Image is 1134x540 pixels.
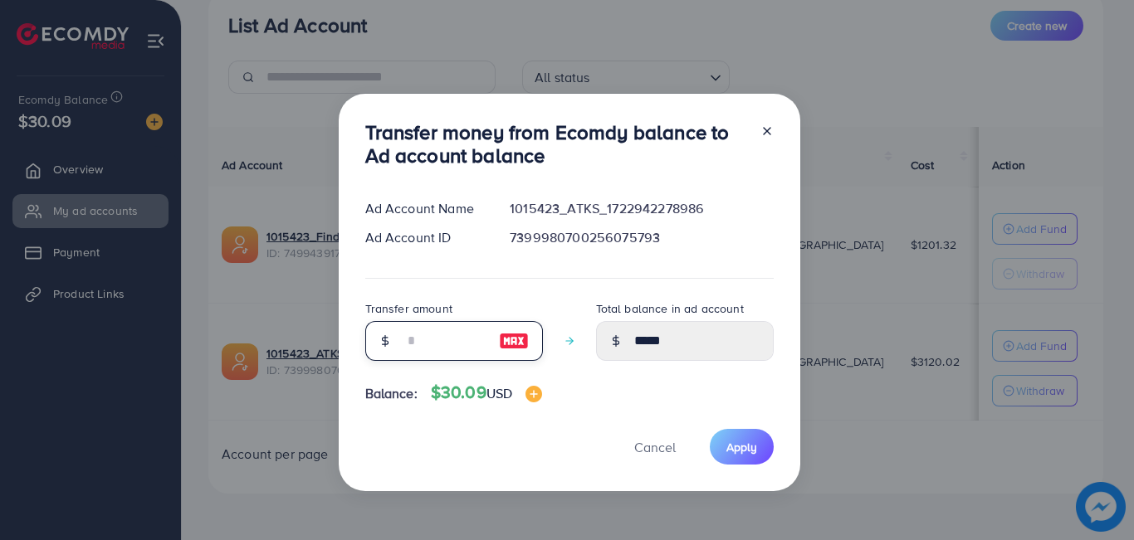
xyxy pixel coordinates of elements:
[365,300,452,317] label: Transfer amount
[726,439,757,455] span: Apply
[634,438,676,456] span: Cancel
[525,386,542,402] img: image
[613,429,697,465] button: Cancel
[496,199,786,218] div: 1015423_ATKS_1722942278986
[352,199,497,218] div: Ad Account Name
[431,382,542,403] h4: $30.09
[352,228,497,247] div: Ad Account ID
[365,120,747,168] h3: Transfer money from Ecomdy balance to Ad account balance
[496,228,786,247] div: 7399980700256075793
[365,384,418,403] span: Balance:
[499,331,529,351] img: image
[596,300,744,317] label: Total balance in ad account
[486,384,512,402] span: USD
[710,429,774,465] button: Apply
